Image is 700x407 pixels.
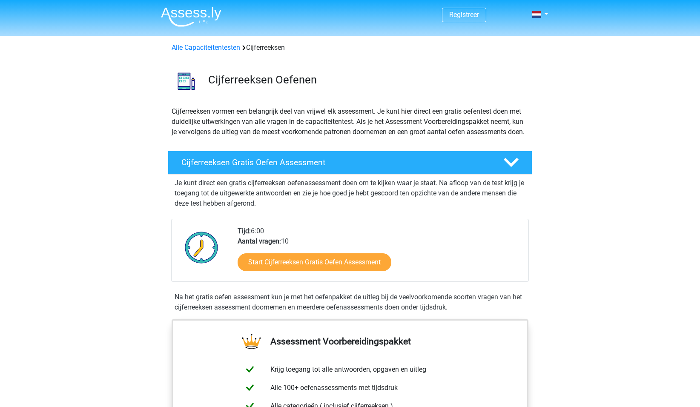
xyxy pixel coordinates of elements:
[161,7,221,27] img: Assessly
[181,158,490,167] h4: Cijferreeksen Gratis Oefen Assessment
[238,227,251,235] b: Tijd:
[175,178,525,209] p: Je kunt direct een gratis cijferreeksen oefenassessment doen om te kijken waar je staat. Na afloo...
[172,106,528,137] p: Cijferreeksen vormen een belangrijk deel van vrijwel elk assessment. Je kunt hier direct een grat...
[208,73,525,86] h3: Cijferreeksen Oefenen
[238,237,281,245] b: Aantal vragen:
[180,226,223,269] img: Klok
[164,151,536,175] a: Cijferreeksen Gratis Oefen Assessment
[168,63,204,99] img: cijferreeksen
[171,292,529,312] div: Na het gratis oefen assessment kun je met het oefenpakket de uitleg bij de veelvoorkomende soorte...
[231,226,528,281] div: 6:00 10
[168,43,532,53] div: Cijferreeksen
[449,11,479,19] a: Registreer
[172,43,240,52] a: Alle Capaciteitentesten
[238,253,391,271] a: Start Cijferreeksen Gratis Oefen Assessment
